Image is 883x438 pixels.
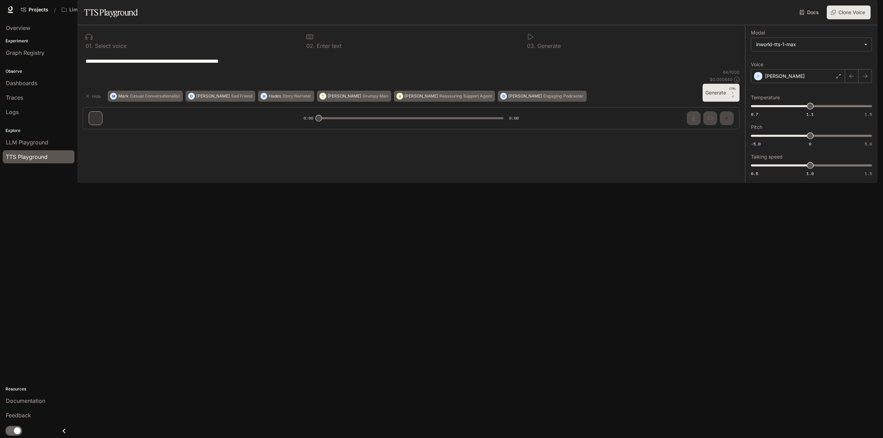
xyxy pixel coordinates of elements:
[186,91,255,102] button: O[PERSON_NAME]Sad Friend
[723,69,740,75] p: 64 / 1000
[703,84,740,102] button: GenerateCTRL +⏎
[508,94,542,98] p: [PERSON_NAME]
[865,171,872,176] span: 1.5
[196,94,230,98] p: [PERSON_NAME]
[729,86,737,95] p: CTRL +
[231,94,252,98] p: Sad Friend
[315,43,341,49] p: Enter text
[865,111,872,117] span: 1.5
[751,141,761,147] span: -5.0
[751,95,780,100] p: Temperature
[527,43,536,49] p: 0 3 .
[751,154,783,159] p: Talking speed
[710,77,733,82] p: $ 0.000640
[320,91,326,102] div: T
[258,91,314,102] button: HHadesStory Narrator
[756,41,861,48] div: inworld-tts-1-max
[865,141,872,147] span: 5.0
[51,6,59,13] div: /
[269,94,281,98] p: Hades
[108,91,183,102] button: MMarkCasual Conversationalist
[751,30,765,35] p: Model
[751,111,758,117] span: 0.7
[29,7,48,13] span: Projects
[536,43,561,49] p: Generate
[439,94,492,98] p: Reassuring Support Agent
[84,6,138,19] h1: TTS Playground
[751,171,758,176] span: 0.5
[405,94,438,98] p: [PERSON_NAME]
[328,94,361,98] p: [PERSON_NAME]
[306,43,315,49] p: 0 2 .
[543,94,584,98] p: Engaging Podcaster
[806,171,814,176] span: 1.0
[83,91,105,102] button: Hide
[394,91,495,102] button: A[PERSON_NAME]Reassuring Support Agent
[751,125,762,130] p: Pitch
[827,6,871,19] button: Clone Voice
[93,43,127,49] p: Select voice
[110,91,117,102] div: M
[798,6,821,19] a: Docs
[806,111,814,117] span: 1.1
[729,86,737,99] p: ⏎
[188,91,195,102] div: O
[317,91,391,102] button: T[PERSON_NAME]Grumpy Man
[363,94,388,98] p: Grumpy Man
[118,94,129,98] p: Mark
[69,7,87,13] p: Liminal
[498,91,587,102] button: D[PERSON_NAME]Engaging Podcaster
[59,3,97,17] button: Open workspace menu
[130,94,180,98] p: Casual Conversationalist
[500,91,507,102] div: D
[751,38,872,51] div: inworld-tts-1-max
[261,91,267,102] div: H
[751,62,763,67] p: Voice
[282,94,311,98] p: Story Narrator
[18,3,51,17] a: Go to projects
[397,91,403,102] div: A
[809,141,811,147] span: 0
[86,43,93,49] p: 0 1 .
[765,73,805,80] p: [PERSON_NAME]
